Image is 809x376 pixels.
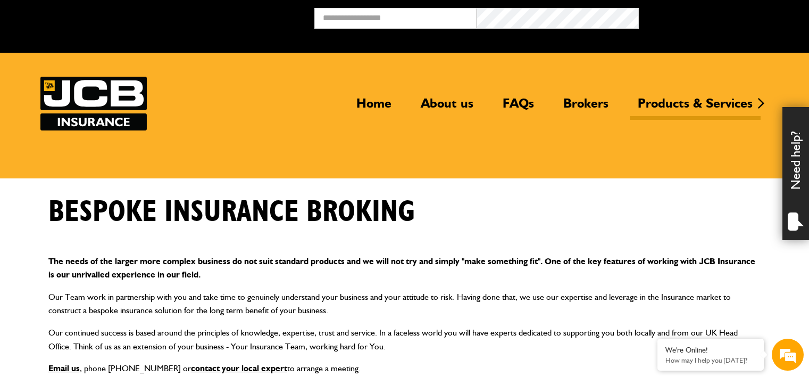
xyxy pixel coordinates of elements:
img: JCB Insurance Services logo [40,77,147,130]
h1: Bespoke insurance broking [48,194,415,230]
a: Home [348,95,399,120]
a: FAQs [495,95,542,120]
a: About us [413,95,481,120]
a: Products & Services [630,95,761,120]
p: Our Team work in partnership with you and take time to genuinely understand your business and you... [48,290,761,317]
a: JCB Insurance Services [40,77,147,130]
p: The needs of the larger more complex business do not suit standard products and we will not try a... [48,255,761,282]
button: Broker Login [639,8,801,24]
a: contact your local expert [191,363,287,373]
p: How may I help you today? [665,356,756,364]
a: Brokers [555,95,616,120]
p: Our continued success is based around the principles of knowledge, expertise, trust and service. ... [48,326,761,353]
div: Need help? [782,107,809,240]
div: We're Online! [665,346,756,355]
p: , phone [PHONE_NUMBER] or to arrange a meeting. [48,362,761,375]
a: Email us [48,363,80,373]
